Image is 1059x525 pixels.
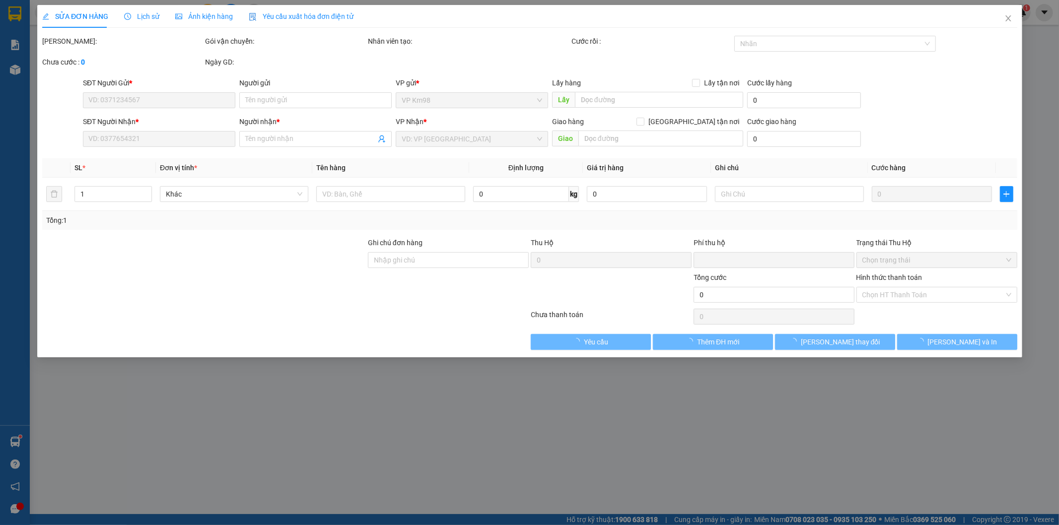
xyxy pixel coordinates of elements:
[316,186,465,202] input: VD: Bàn, Ghế
[644,116,743,127] span: [GEOGRAPHIC_DATA] tận nơi
[700,77,743,88] span: Lấy tận nơi
[316,164,346,172] span: Tên hàng
[402,93,542,108] span: VP Km98
[652,334,773,350] button: Thêm ĐH mới
[574,92,743,108] input: Dọc đường
[871,164,906,172] span: Cước hàng
[569,186,579,202] span: kg
[249,13,257,21] img: icon
[378,135,386,143] span: user-add
[205,36,366,47] div: Gói vận chuyển:
[927,336,997,347] span: [PERSON_NAME] và In
[396,77,548,88] div: VP gửi
[747,131,860,147] input: Cước giao hàng
[531,334,651,350] button: Yêu cầu
[175,13,182,20] span: picture
[587,164,624,172] span: Giá trị hàng
[166,187,302,201] span: Khác
[396,118,424,126] span: VP Nhận
[862,253,1011,267] span: Chọn trạng thái
[124,13,131,20] span: clock-circle
[711,158,867,178] th: Ghi chú
[686,338,697,345] span: loading
[775,334,895,350] button: [PERSON_NAME] thay đổi
[578,131,743,146] input: Dọc đường
[1004,14,1012,22] span: close
[917,338,927,345] span: loading
[530,239,553,247] span: Thu Hộ
[42,57,203,67] div: Chưa cước :
[693,273,726,281] span: Tổng cước
[46,186,62,202] button: delete
[747,118,796,126] label: Cước giao hàng
[81,58,85,66] b: 0
[46,215,409,226] div: Tổng: 1
[994,5,1022,33] button: Close
[856,273,922,281] label: Hình thức thanh toán
[368,239,423,247] label: Ghi chú đơn hàng
[368,36,569,47] div: Nhân viên tạo:
[239,116,392,127] div: Người nhận
[552,131,578,146] span: Giao
[871,186,991,202] input: 0
[552,118,583,126] span: Giao hàng
[584,336,608,347] span: Yêu cầu
[693,237,854,252] div: Phí thu hộ
[747,92,860,108] input: Cước lấy hàng
[124,12,159,20] span: Lịch sử
[747,79,792,87] label: Cước lấy hàng
[160,164,197,172] span: Đơn vị tính
[552,92,574,108] span: Lấy
[573,338,584,345] span: loading
[697,336,739,347] span: Thêm ĐH mới
[801,336,880,347] span: [PERSON_NAME] thay đổi
[42,13,49,20] span: edit
[571,36,732,47] div: Cước rồi :
[1000,190,1012,198] span: plus
[897,334,1017,350] button: [PERSON_NAME] và In
[715,186,863,202] input: Ghi Chú
[74,164,82,172] span: SL
[205,57,366,67] div: Ngày GD:
[368,252,529,268] input: Ghi chú đơn hàng
[42,12,108,20] span: SỬA ĐƠN HÀNG
[856,237,1017,248] div: Trạng thái Thu Hộ
[508,164,544,172] span: Định lượng
[83,77,235,88] div: SĐT Người Gửi
[42,36,203,47] div: [PERSON_NAME]:
[239,77,392,88] div: Người gửi
[790,338,801,345] span: loading
[83,116,235,127] div: SĐT Người Nhận
[552,79,580,87] span: Lấy hàng
[175,12,233,20] span: Ảnh kiện hàng
[530,309,693,327] div: Chưa thanh toán
[249,12,353,20] span: Yêu cầu xuất hóa đơn điện tử
[999,186,1013,202] button: plus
